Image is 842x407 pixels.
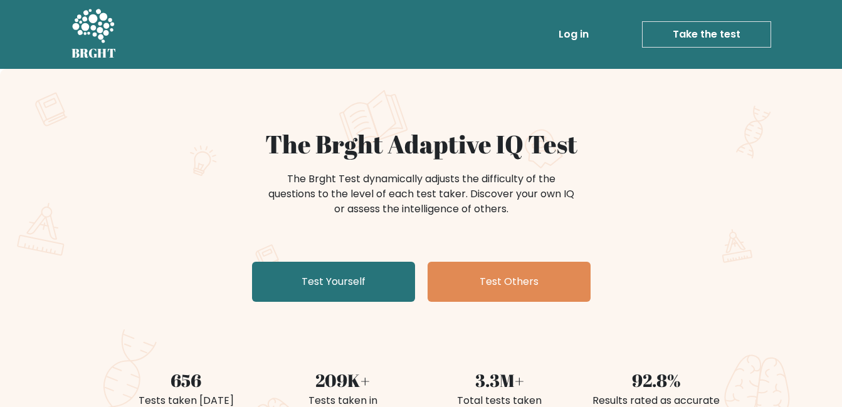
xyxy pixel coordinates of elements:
[115,367,257,393] div: 656
[265,172,578,217] div: The Brght Test dynamically adjusts the difficulty of the questions to the level of each test take...
[554,22,594,47] a: Log in
[429,367,571,393] div: 3.3M+
[428,262,591,302] a: Test Others
[252,262,415,302] a: Test Yourself
[71,46,117,61] h5: BRGHT
[272,367,414,393] div: 209K+
[71,5,117,64] a: BRGHT
[115,129,727,159] h1: The Brght Adaptive IQ Test
[642,21,771,48] a: Take the test
[586,367,727,393] div: 92.8%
